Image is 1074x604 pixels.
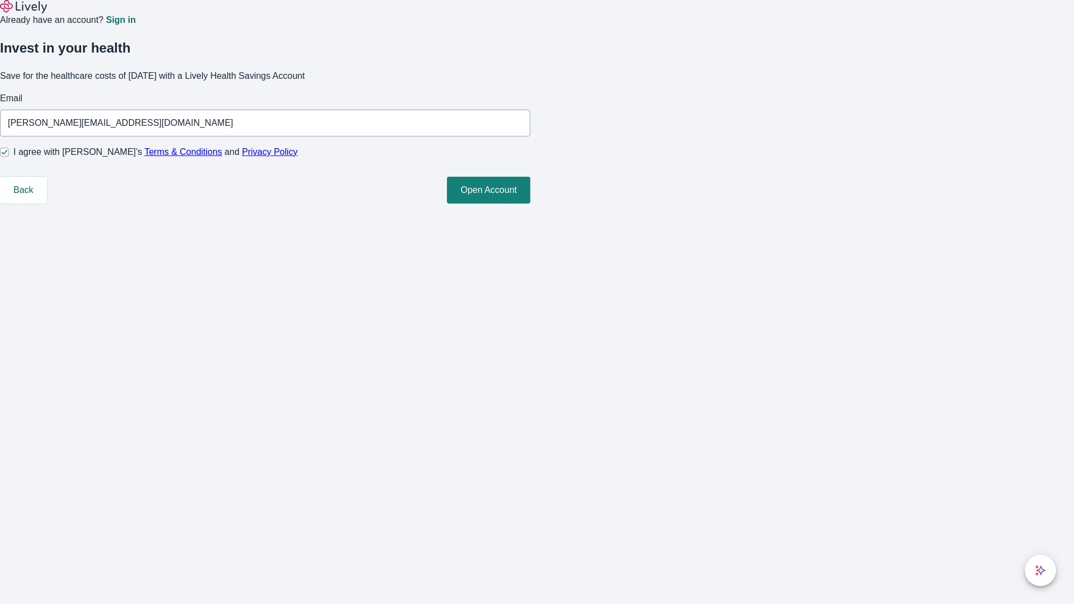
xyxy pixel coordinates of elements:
a: Privacy Policy [242,147,298,157]
a: Terms & Conditions [144,147,222,157]
span: I agree with [PERSON_NAME]’s and [13,145,298,159]
svg: Lively AI Assistant [1035,565,1046,576]
a: Sign in [106,16,135,25]
button: chat [1025,555,1056,586]
button: Open Account [447,177,530,204]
